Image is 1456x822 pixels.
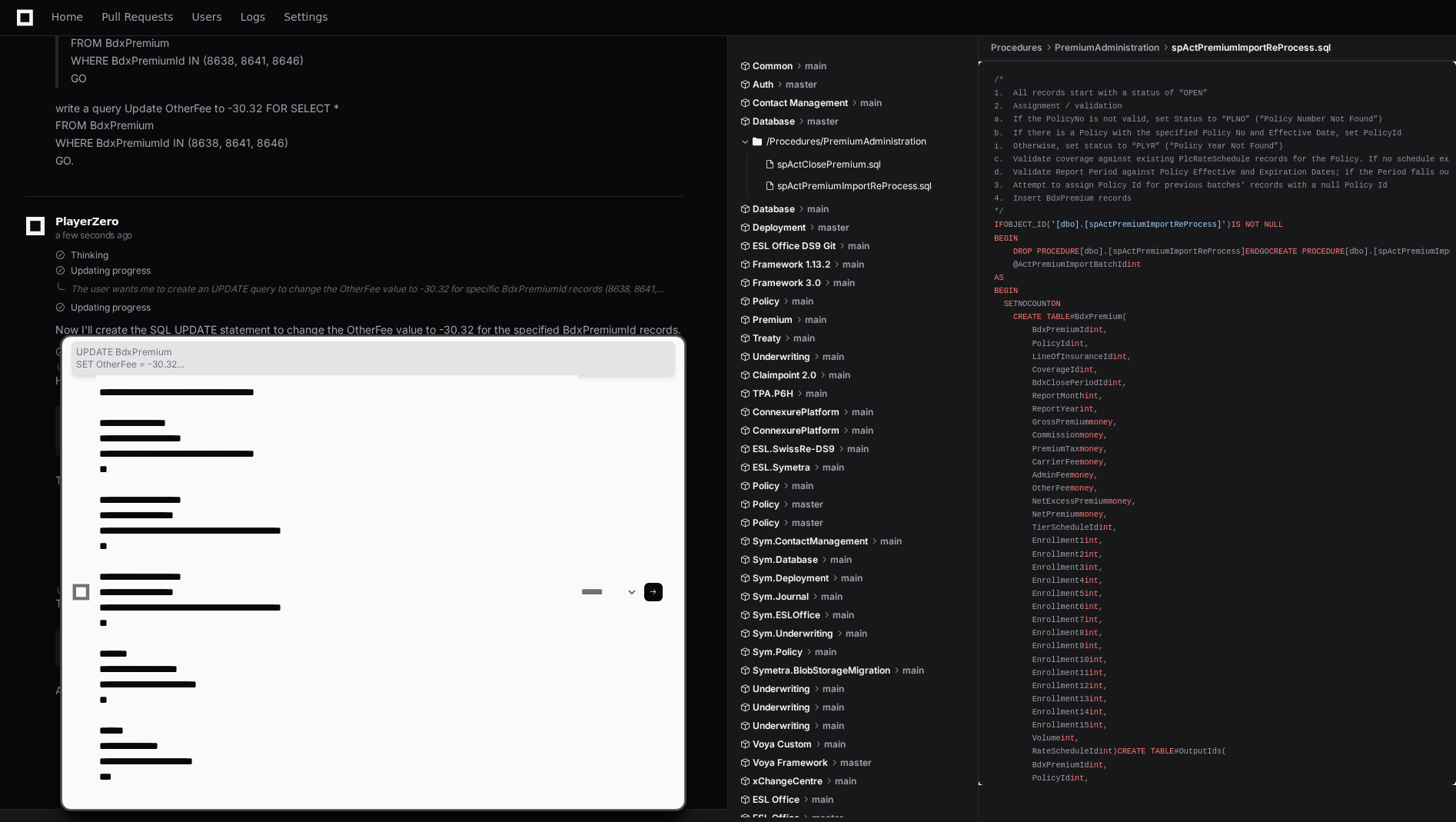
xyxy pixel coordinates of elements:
[55,217,118,226] span: PlayerZero
[759,175,958,197] button: spActPremiumImportReProcess.sql
[284,12,327,22] span: Settings
[55,100,684,170] p: write a query Update OtherFee to -30.32 FOR SELECT * FROM BdxPremium WHERE BdxPremiumId IN (8638,...
[766,135,926,148] span: /Procedures/PremiumAdministration
[241,12,265,22] span: Logs
[1051,299,1060,308] span: ON
[71,301,151,314] span: Updating progress
[1055,42,1159,54] span: PremiumAdministration
[753,115,795,128] span: Database
[753,240,836,252] span: ESL Office DS9 Git
[860,97,882,109] span: main
[192,12,222,22] span: Users
[740,129,967,154] button: /Procedures/PremiumAdministration
[753,60,793,72] span: Common
[1051,220,1226,229] span: '[dbo].[spActPremiumImportReProcess]'
[753,258,830,271] span: Framework 1.13.2
[994,286,1018,295] span: BEGIN
[848,240,869,252] span: main
[1172,42,1331,54] span: spActPremiumImportReProcess.sql
[1265,220,1284,229] span: NULL
[1269,246,1298,255] span: CREATE
[759,154,958,175] button: spActClosePremium.sql
[994,273,1003,282] span: AS
[1127,260,1141,269] span: int
[753,132,762,151] svg: Directory
[753,78,773,91] span: Auth
[753,277,821,289] span: Framework 3.0
[807,115,839,128] span: master
[71,283,684,295] div: The user wants me to create an UPDATE query to change the OtherFee value to -30.32 for specific B...
[71,265,151,277] span: Updating progress
[994,220,1003,229] span: IF
[101,12,173,22] span: Pull Requests
[55,229,132,241] span: a few seconds ago
[843,258,864,271] span: main
[71,249,108,261] span: Thinking
[833,277,855,289] span: main
[1004,299,1018,308] span: SET
[777,158,881,171] span: spActClosePremium.sql
[753,221,806,234] span: Deployment
[1245,246,1259,255] span: END
[805,60,826,72] span: main
[1245,220,1259,229] span: NOT
[786,78,817,91] span: master
[1037,246,1079,255] span: PROCEDURE
[753,295,780,308] span: Policy
[818,221,849,234] span: master
[753,203,795,215] span: Database
[777,180,932,192] span: spActPremiumImportReProcess.sql
[807,203,829,215] span: main
[76,346,670,371] span: UPDATE BdxPremium SET OtherFee = -30.32 WHERE BdxPremiumId IN (8638, 8641, 8646) GO
[753,97,848,109] span: Contact Management
[1231,220,1240,229] span: IS
[1013,246,1032,255] span: DROP
[994,233,1018,242] span: BEGIN
[991,42,1042,54] span: Procedures
[792,295,813,308] span: main
[71,18,684,88] p: Update OtherFee to -30.32 FOR SELECT * FROM BdxPremium WHERE BdxPremiumId IN (8638, 8641, 8646) GO
[52,12,83,22] span: Home
[1302,246,1345,255] span: PROCEDURE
